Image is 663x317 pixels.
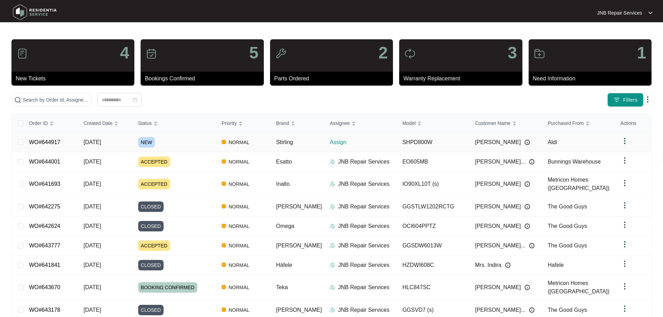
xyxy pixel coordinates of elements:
th: Priority [216,114,271,133]
p: 2 [378,45,388,61]
span: Aldi [548,139,557,145]
a: WO#643777 [29,243,60,248]
span: Inalto [276,181,290,187]
span: [PERSON_NAME] [276,243,322,248]
td: GGSTLW1202RCTG [397,197,469,216]
span: The Good Guys [548,243,587,248]
img: Vercel Logo [222,263,226,267]
span: NORMAL [226,261,252,269]
img: dropdown arrow [648,11,653,15]
span: Status [138,119,152,127]
span: NEW [138,137,155,148]
img: dropdown arrow [621,201,629,209]
span: NORMAL [226,283,252,292]
a: WO#641693 [29,181,60,187]
th: Order ID [23,114,78,133]
img: Assigner Icon [330,243,335,248]
td: EO605MB [397,152,469,172]
img: search-icon [14,96,21,103]
img: Info icon [529,243,535,248]
img: Vercel Logo [222,308,226,312]
span: Mrs. Indira [475,261,502,269]
span: [DATE] [84,307,101,313]
span: [PERSON_NAME]... [475,241,526,250]
p: JNB Repair Services [338,283,389,292]
span: [PERSON_NAME]... [475,158,526,166]
img: Assigner Icon [330,285,335,290]
span: Metricon Homes ([GEOGRAPHIC_DATA]) [548,177,609,191]
span: Teka [276,284,288,290]
img: dropdown arrow [621,240,629,248]
img: filter icon [613,96,620,103]
a: WO#644917 [29,139,60,145]
span: Brand [276,119,289,127]
a: WO#642624 [29,223,60,229]
img: Vercel Logo [222,182,226,186]
span: [DATE] [84,262,101,268]
img: Info icon [524,285,530,290]
span: ACCEPTED [138,157,170,167]
span: Model [402,119,416,127]
span: ACCEPTED [138,240,170,251]
span: [DATE] [84,223,101,229]
img: icon [404,48,416,59]
span: The Good Guys [548,307,587,313]
img: Vercel Logo [222,285,226,289]
input: Search by Order Id, Assignee Name, Customer Name, Brand and Model [23,96,89,104]
img: Assigner Icon [330,262,335,268]
img: Info icon [524,223,530,229]
span: [DATE] [84,159,101,165]
th: Brand [270,114,324,133]
img: Info icon [529,159,535,165]
button: filter iconFilters [607,93,644,107]
th: Model [397,114,469,133]
span: Priority [222,119,237,127]
span: [PERSON_NAME]... [475,306,526,314]
span: [PERSON_NAME] [276,204,322,209]
span: Customer Name [475,119,511,127]
p: Bookings Confirmed [145,74,263,83]
span: CLOSED [138,305,164,315]
a: WO#641841 [29,262,60,268]
span: [DATE] [84,139,101,145]
img: Assigner Icon [330,204,335,209]
span: CLOSED [138,201,164,212]
span: NORMAL [226,222,252,230]
span: Häfele [276,262,292,268]
img: icon [275,48,286,59]
p: 4 [120,45,129,61]
span: Assignee [330,119,350,127]
p: JNB Repair Services [338,241,389,250]
span: NORMAL [226,241,252,250]
img: Info icon [529,307,535,313]
img: Info icon [505,262,511,268]
p: New Tickets [16,74,134,83]
img: Info icon [524,181,530,187]
span: The Good Guys [548,223,587,229]
p: 1 [637,45,646,61]
td: HZDWI608C [397,255,469,275]
img: Vercel Logo [222,243,226,247]
span: Stirling [276,139,293,145]
img: residentia service logo [10,2,59,23]
td: GGSDW6013W [397,236,469,255]
span: [PERSON_NAME] [475,203,521,211]
img: Vercel Logo [222,159,226,164]
span: [PERSON_NAME] [475,222,521,230]
img: Assigner Icon [330,223,335,229]
td: IO90XL10T (s) [397,172,469,197]
span: Filters [623,96,638,104]
span: [PERSON_NAME] [276,307,322,313]
td: SHPD800W [397,133,469,152]
span: NORMAL [226,306,252,314]
span: Metricon Homes ([GEOGRAPHIC_DATA]) [548,280,609,294]
span: Esatto [276,159,292,165]
a: WO#643670 [29,284,60,290]
p: Parts Ordered [274,74,393,83]
span: NORMAL [226,158,252,166]
td: HLC847SC [397,275,469,300]
span: Omega [276,223,294,229]
img: Assigner Icon [330,307,335,313]
th: Actions [615,114,651,133]
img: Info icon [524,140,530,145]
